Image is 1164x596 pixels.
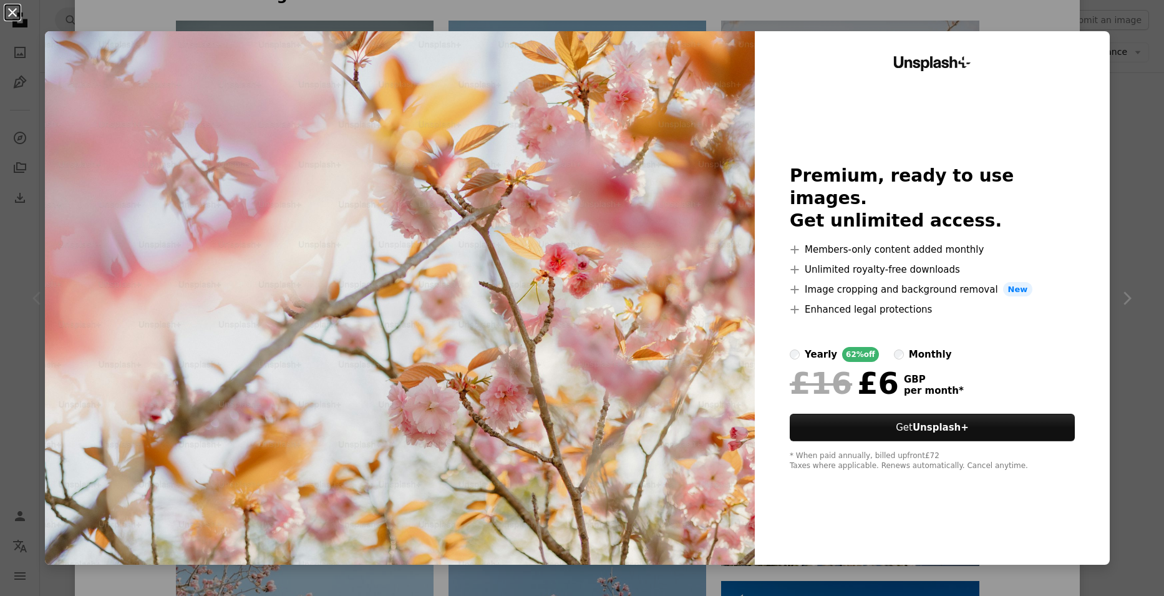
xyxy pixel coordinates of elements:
[842,347,879,362] div: 62% off
[790,262,1075,277] li: Unlimited royalty-free downloads
[1003,282,1033,297] span: New
[894,349,904,359] input: monthly
[904,374,964,385] span: GBP
[790,242,1075,257] li: Members-only content added monthly
[790,302,1075,317] li: Enhanced legal protections
[790,414,1075,441] button: GetUnsplash+
[805,347,837,362] div: yearly
[904,385,964,396] span: per month *
[909,347,952,362] div: monthly
[790,451,1075,471] div: * When paid annually, billed upfront £72 Taxes where applicable. Renews automatically. Cancel any...
[790,367,852,399] span: £16
[790,349,800,359] input: yearly62%off
[790,282,1075,297] li: Image cropping and background removal
[790,165,1075,232] h2: Premium, ready to use images. Get unlimited access.
[790,367,899,399] div: £6
[913,422,969,433] strong: Unsplash+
